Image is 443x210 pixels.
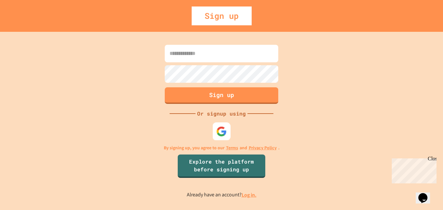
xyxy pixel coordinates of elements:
img: google-icon.svg [216,126,227,137]
p: Already have an account? [187,191,257,199]
button: Sign up [165,87,278,104]
div: Or signup using [196,110,247,117]
p: By signing up, you agree to our and . [164,144,280,151]
a: Terms [226,144,238,151]
a: Privacy Policy [249,144,277,151]
iframe: chat widget [389,156,437,183]
div: Chat with us now!Close [3,3,45,41]
a: Explore the platform before signing up [178,154,265,178]
a: Log in. [242,191,257,198]
div: Sign up [192,6,252,25]
iframe: chat widget [416,184,437,204]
